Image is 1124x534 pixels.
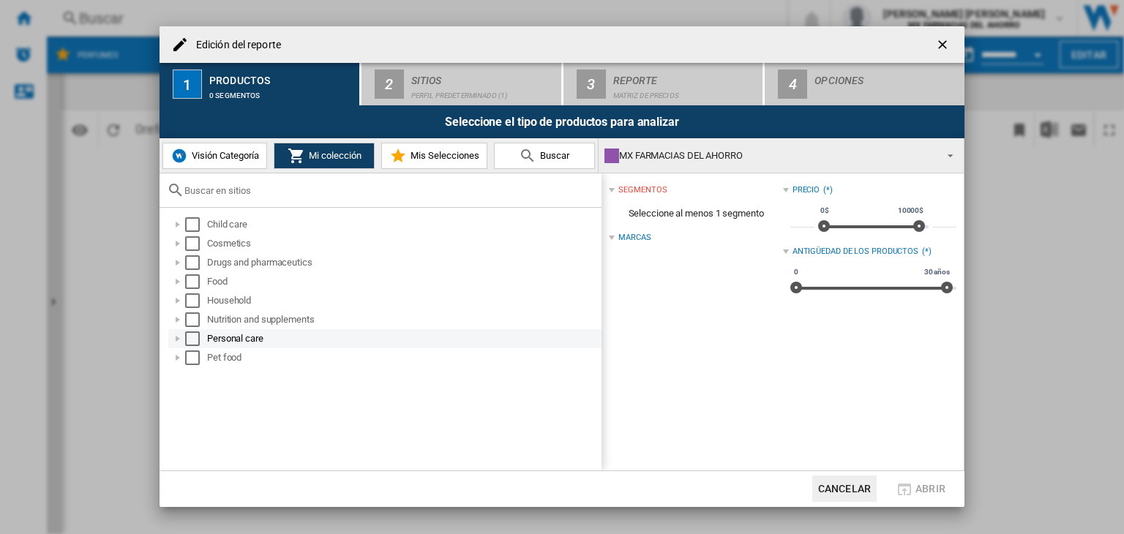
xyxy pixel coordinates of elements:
[563,63,765,105] button: 3 Reporte Matriz de precios
[929,30,959,59] button: getI18NText('BUTTONS.CLOSE_DIALOG')
[361,63,563,105] button: 2 Sitios Perfil predeterminado (1)
[207,312,599,327] div: Nutrition and supplements
[185,236,207,251] md-checkbox: Select
[494,143,595,169] button: Buscar
[793,184,820,196] div: Precio
[207,331,599,346] div: Personal care
[618,184,667,196] div: segmentos
[189,38,281,53] h4: Edición del reporte
[411,69,555,84] div: Sitios
[935,37,953,55] ng-md-icon: getI18NText('BUTTONS.CLOSE_DIALOG')
[207,350,599,365] div: Pet food
[613,84,757,99] div: Matriz de precios
[792,266,801,278] span: 0
[207,274,599,289] div: Food
[160,105,964,138] div: Seleccione el tipo de productos para analizar
[812,475,877,502] button: Cancelar
[609,200,782,227] span: Seleccione al menos 1 segmento
[818,205,831,217] span: 0$
[209,69,353,84] div: Productos
[274,143,375,169] button: Mi colección
[577,69,606,99] div: 3
[375,69,404,99] div: 2
[207,293,599,308] div: Household
[188,150,259,161] span: Visión Categoría
[814,69,959,84] div: Opciones
[184,185,594,196] input: Buscar en sitios
[915,483,945,494] span: Abrir
[162,143,267,169] button: Visión Categoría
[305,150,361,161] span: Mi colección
[536,150,569,161] span: Buscar
[604,146,934,166] div: MX FARMACIAS DEL AHORRO
[171,147,188,165] img: wiser-icon-blue.png
[888,475,953,502] button: Abrir
[173,69,202,99] div: 1
[613,69,757,84] div: Reporte
[411,84,555,99] div: Perfil predeterminado (1)
[778,69,807,99] div: 4
[185,217,207,232] md-checkbox: Select
[896,205,926,217] span: 10000$
[618,232,651,244] div: Marcas
[209,84,353,99] div: 0 segmentos
[160,63,361,105] button: 1 Productos 0 segmentos
[185,331,207,346] md-checkbox: Select
[407,150,479,161] span: Mis Selecciones
[381,143,487,169] button: Mis Selecciones
[207,217,599,232] div: Child care
[185,274,207,289] md-checkbox: Select
[207,255,599,270] div: Drugs and pharmaceutics
[185,293,207,308] md-checkbox: Select
[765,63,964,105] button: 4 Opciones
[207,236,599,251] div: Cosmetics
[185,350,207,365] md-checkbox: Select
[185,255,207,270] md-checkbox: Select
[185,312,207,327] md-checkbox: Select
[922,266,952,278] span: 30 años
[793,246,918,257] div: Antigüedad de los productos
